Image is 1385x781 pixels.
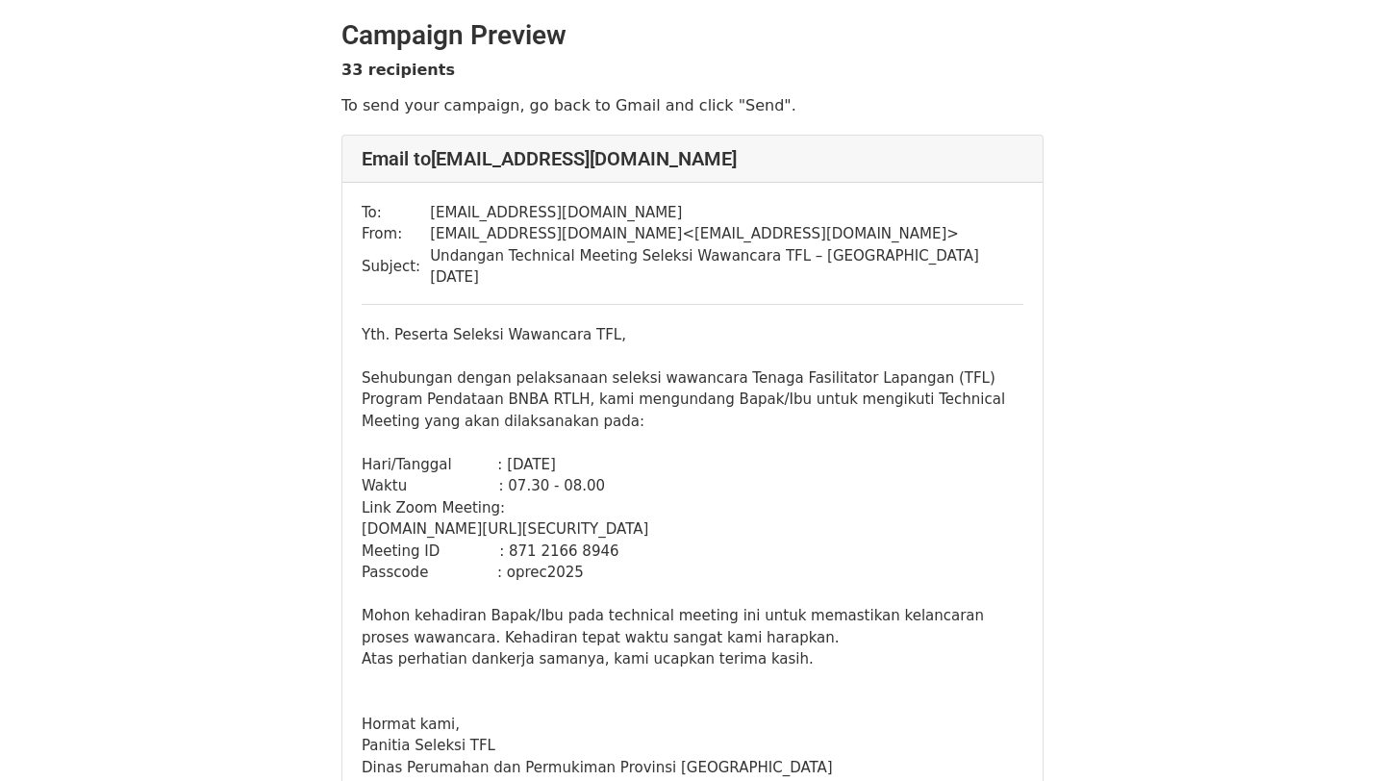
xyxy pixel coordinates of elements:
[341,95,1044,115] p: To send your campaign, go back to Gmail and click "Send".
[362,147,1023,170] h4: Email to [EMAIL_ADDRESS][DOMAIN_NAME]
[362,202,430,224] td: To:
[341,19,1044,52] h2: Campaign Preview
[341,61,455,79] strong: 33 recipients
[362,324,1023,779] div: Yth. Peserta Seleksi Wawancara TFL, Sehubungan dengan pelaksanaan seleksi wawancara Tenaga Fasili...
[362,223,430,245] td: From:
[499,650,605,668] span: kerja samanya
[362,245,430,289] td: Subject:
[430,245,1023,289] td: Undangan Technical Meeting Seleksi Wawancara TFL – [GEOGRAPHIC_DATA][DATE]
[430,223,1023,245] td: [EMAIL_ADDRESS][DOMAIN_NAME] < [EMAIL_ADDRESS][DOMAIN_NAME] >
[430,202,1023,224] td: [EMAIL_ADDRESS][DOMAIN_NAME]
